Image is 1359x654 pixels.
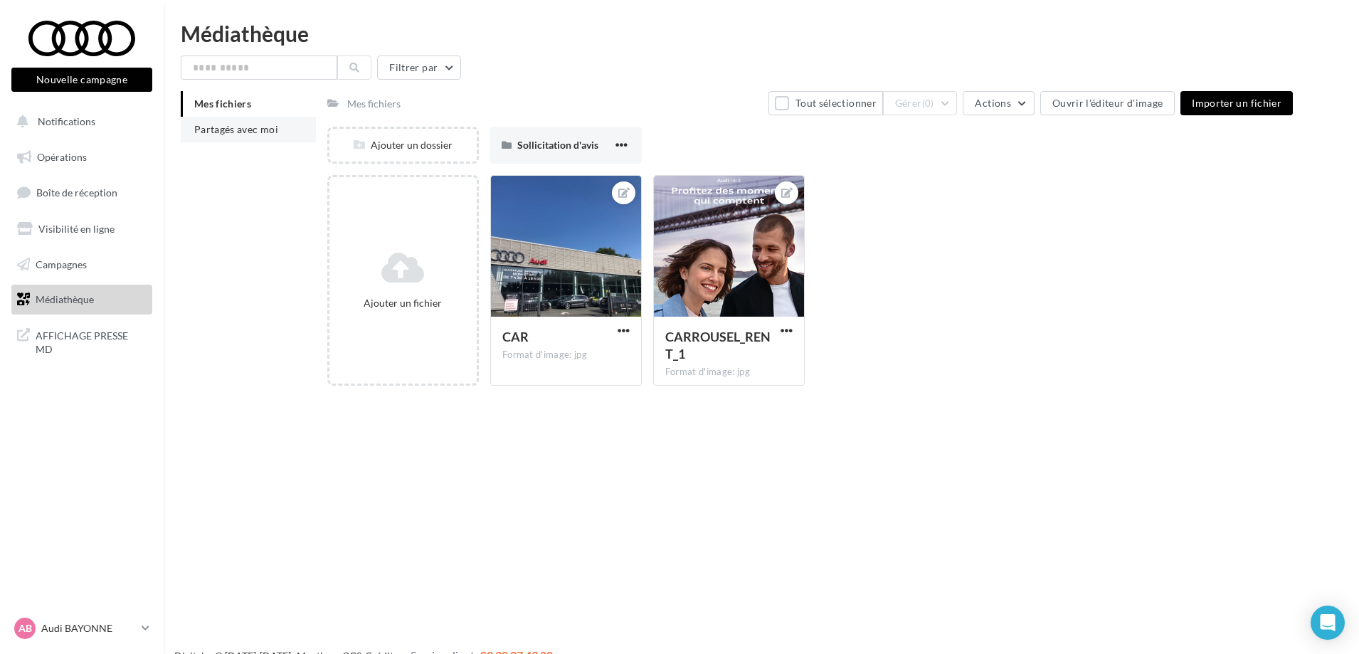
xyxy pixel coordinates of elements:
a: AB Audi BAYONNE [11,615,152,642]
span: AB [18,621,32,635]
button: Filtrer par [377,56,461,80]
button: Tout sélectionner [768,91,882,115]
span: (0) [922,97,934,109]
span: Opérations [37,151,87,163]
span: CARROUSEL_RENT_1 [665,329,771,362]
div: Ajouter un fichier [335,296,471,310]
div: Open Intercom Messenger [1311,606,1345,640]
span: Mes fichiers [194,97,251,110]
a: Opérations [9,142,155,172]
span: Médiathèque [36,293,94,305]
button: Ouvrir l'éditeur d'image [1040,91,1175,115]
div: Format d'image: jpg [665,366,793,379]
a: Visibilité en ligne [9,214,155,244]
div: Médiathèque [181,23,1342,44]
button: Actions [963,91,1034,115]
span: Partagés avec moi [194,123,278,135]
div: Mes fichiers [347,97,401,111]
span: Sollicitation d'avis [517,139,598,151]
div: Ajouter un dossier [329,138,477,152]
div: Format d'image: jpg [502,349,630,362]
span: CAR [502,329,529,344]
span: Boîte de réception [36,186,117,199]
a: Boîte de réception [9,177,155,208]
a: AFFICHAGE PRESSE MD [9,320,155,362]
span: Notifications [38,115,95,127]
button: Importer un fichier [1180,91,1293,115]
button: Gérer(0) [883,91,958,115]
p: Audi BAYONNE [41,621,136,635]
a: Médiathèque [9,285,155,315]
span: AFFICHAGE PRESSE MD [36,326,147,357]
span: Importer un fichier [1192,97,1281,109]
span: Actions [975,97,1010,109]
a: Campagnes [9,250,155,280]
span: Visibilité en ligne [38,223,115,235]
button: Nouvelle campagne [11,68,152,92]
button: Notifications [9,107,149,137]
span: Campagnes [36,258,87,270]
